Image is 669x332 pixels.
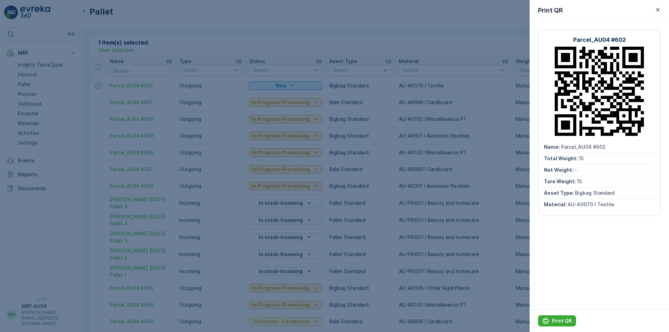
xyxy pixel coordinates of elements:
span: Asset Type : [544,190,575,196]
span: Parcel_AU04 #602 [561,144,606,150]
span: - [575,167,577,173]
span: Bigbag Standard [575,190,615,196]
p: Print QR [552,317,572,324]
span: Tare Weight : [544,178,577,184]
p: Parcel_AU04 #602 [573,36,626,44]
span: Net Weight : [544,167,575,173]
span: Material : [544,201,568,207]
span: 15 [579,155,584,161]
span: AU-A0070 I Textile [568,201,614,207]
span: Total Weight : [544,155,579,161]
span: 15 [577,178,582,184]
p: Print QR [538,6,563,15]
span: Name : [544,144,561,150]
button: Print QR [538,315,576,326]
